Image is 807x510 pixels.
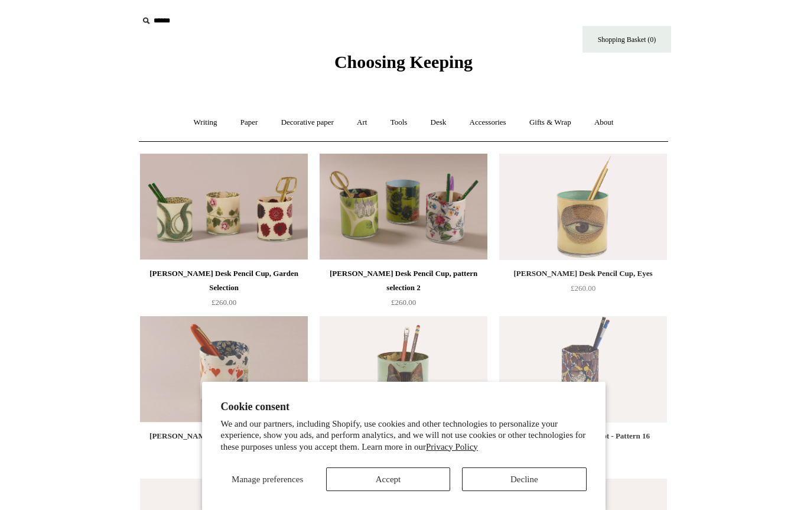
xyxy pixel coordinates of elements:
img: John Derian Desk Pencil Cup, Country Cat [320,316,487,423]
div: [PERSON_NAME] Pencil Cup, Roi de Coeur [143,429,305,443]
span: Manage preferences [232,475,303,484]
a: Shopping Basket (0) [583,26,671,53]
a: Desk [420,107,457,138]
a: John Derian Desk Pencil Cup, Eyes John Derian Desk Pencil Cup, Eyes [499,154,667,260]
span: £260.00 [571,284,596,293]
a: [PERSON_NAME] Pencil Cup, Roi de Coeur £260.00 [140,429,308,477]
button: Accept [326,467,450,491]
a: [PERSON_NAME] Desk Pencil Cup, Garden Selection £260.00 [140,267,308,315]
button: Decline [462,467,586,491]
a: John Derian Desk Pencil Cup, Garden Selection John Derian Desk Pencil Cup, Garden Selection [140,154,308,260]
img: Hexagonal Marbled Pen Pot - Pattern 16 [499,316,667,423]
a: Paper [230,107,269,138]
a: Decorative paper [271,107,344,138]
div: [PERSON_NAME] Desk Pencil Cup, Garden Selection [143,267,305,295]
a: Gifts & Wrap [519,107,582,138]
img: John Derian Desk Pencil Cup, Roi de Coeur [140,316,308,423]
span: £260.00 [211,298,236,307]
a: John Derian Desk Pencil Cup, Country Cat John Derian Desk Pencil Cup, Country Cat [320,316,487,423]
a: [PERSON_NAME] Desk Pencil Cup, Eyes £260.00 [499,267,667,315]
span: £260.00 [391,298,416,307]
a: Privacy Policy [426,442,478,451]
a: Accessories [459,107,517,138]
p: We and our partners, including Shopify, use cookies and other technologies to personalize your ex... [221,418,587,453]
img: John Derian Desk Pencil Cup, Eyes [499,154,667,260]
h2: Cookie consent [221,401,587,413]
a: [PERSON_NAME] Desk Pencil Cup, pattern selection 2 £260.00 [320,267,487,315]
a: About [584,107,624,138]
img: John Derian Desk Pencil Cup, pattern selection 2 [320,154,487,260]
a: Art [346,107,378,138]
div: [PERSON_NAME] Desk Pencil Cup, pattern selection 2 [323,267,484,295]
div: [PERSON_NAME] Desk Pencil Cup, Eyes [502,267,664,281]
button: Manage preferences [221,467,314,491]
img: John Derian Desk Pencil Cup, Garden Selection [140,154,308,260]
a: John Derian Desk Pencil Cup, pattern selection 2 John Derian Desk Pencil Cup, pattern selection 2 [320,154,487,260]
a: John Derian Desk Pencil Cup, Roi de Coeur John Derian Desk Pencil Cup, Roi de Coeur [140,316,308,423]
a: Hexagonal Marbled Pen Pot - Pattern 16 Hexagonal Marbled Pen Pot - Pattern 16 [499,316,667,423]
a: Writing [183,107,228,138]
a: Choosing Keeping [334,61,473,70]
a: Tools [380,107,418,138]
span: Choosing Keeping [334,52,473,72]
